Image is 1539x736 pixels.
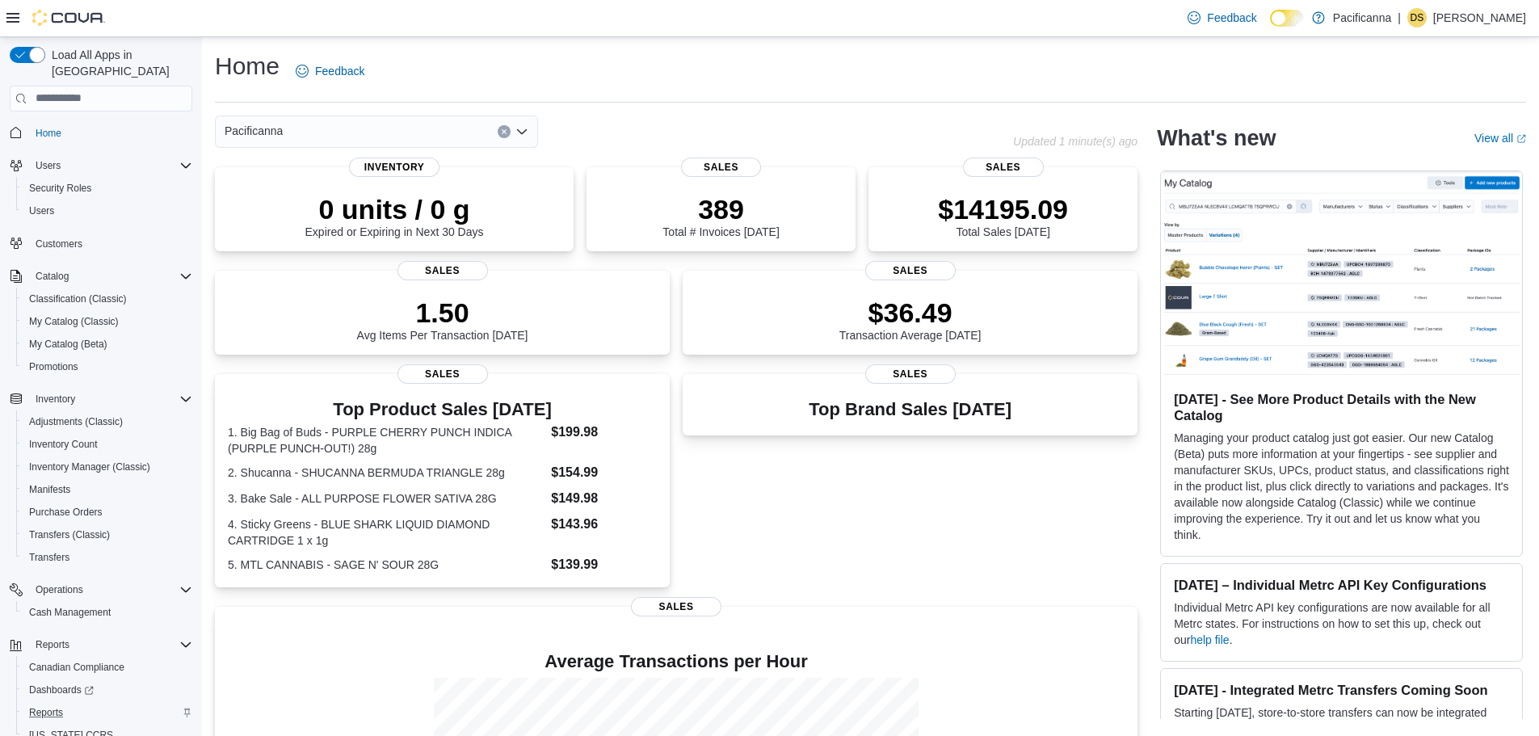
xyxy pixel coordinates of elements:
h2: What's new [1157,125,1276,151]
button: Open list of options [515,125,528,138]
span: Purchase Orders [23,503,192,522]
span: DS [1411,8,1424,27]
p: $36.49 [839,297,982,329]
span: Security Roles [29,182,91,195]
a: Manifests [23,480,77,499]
span: Canadian Compliance [23,658,192,677]
span: Catalog [36,270,69,283]
a: Cash Management [23,603,117,622]
button: Reports [3,633,199,656]
span: Dashboards [23,680,192,700]
div: Total # Invoices [DATE] [662,193,779,238]
h3: Top Brand Sales [DATE] [809,400,1011,419]
button: Reports [29,635,76,654]
h3: [DATE] - See More Product Details with the New Catalog [1174,391,1509,423]
span: Adjustments (Classic) [23,412,192,431]
a: Inventory Manager (Classic) [23,457,157,477]
p: Managing your product catalog just got easier. Our new Catalog (Beta) puts more information at yo... [1174,430,1509,543]
span: Operations [29,580,192,599]
button: Catalog [29,267,75,286]
p: Pacificanna [1333,8,1391,27]
button: Clear input [498,125,511,138]
span: Feedback [315,63,364,79]
button: Customers [3,232,199,255]
span: Transfers [29,551,69,564]
span: Reports [29,635,192,654]
span: Cash Management [23,603,192,622]
dd: $143.96 [551,515,657,534]
a: Classification (Classic) [23,289,133,309]
span: Inventory [29,389,192,409]
button: Operations [3,578,199,601]
p: | [1398,8,1401,27]
button: Manifests [16,478,199,501]
span: My Catalog (Classic) [23,312,192,331]
span: My Catalog (Beta) [29,338,107,351]
button: Catalog [3,265,199,288]
button: Purchase Orders [16,501,199,524]
a: My Catalog (Classic) [23,312,125,331]
dt: 4. Sticky Greens - BLUE SHARK LIQUID DIAMOND CARTRIDGE 1 x 1g [228,516,545,549]
button: Security Roles [16,177,199,200]
a: Transfers (Classic) [23,525,116,545]
a: Inventory Count [23,435,104,454]
button: Users [29,156,67,175]
button: Reports [16,701,199,724]
span: Adjustments (Classic) [29,415,123,428]
a: Feedback [289,55,371,87]
span: Sales [631,597,721,616]
p: 1.50 [357,297,528,329]
p: 389 [662,193,779,225]
span: Sales [963,158,1044,177]
span: Operations [36,583,83,596]
span: Sales [397,261,488,280]
span: Users [36,159,61,172]
button: My Catalog (Beta) [16,333,199,355]
span: Purchase Orders [29,506,103,519]
span: Dashboards [29,683,94,696]
span: Classification (Classic) [29,292,127,305]
p: 0 units / 0 g [305,193,484,225]
a: Purchase Orders [23,503,109,522]
span: Inventory Manager (Classic) [29,461,150,473]
button: Inventory [3,388,199,410]
span: Inventory [349,158,439,177]
a: Users [23,201,61,221]
a: Transfers [23,548,76,567]
p: Updated 1 minute(s) ago [1013,135,1137,148]
a: View allExternal link [1474,132,1526,145]
img: Cova [32,10,105,26]
p: $14195.09 [938,193,1068,225]
h3: Top Product Sales [DATE] [228,400,657,419]
span: Transfers (Classic) [29,528,110,541]
h3: [DATE] – Individual Metrc API Key Configurations [1174,577,1509,593]
button: Operations [29,580,90,599]
span: Load All Apps in [GEOGRAPHIC_DATA] [45,47,192,79]
button: Transfers (Classic) [16,524,199,546]
button: Canadian Compliance [16,656,199,679]
a: Promotions [23,357,85,376]
span: Canadian Compliance [29,661,124,674]
button: Cash Management [16,601,199,624]
span: My Catalog (Beta) [23,334,192,354]
a: Home [29,124,68,143]
span: Inventory Count [23,435,192,454]
div: Transaction Average [DATE] [839,297,982,342]
button: Inventory [29,389,82,409]
p: Individual Metrc API key configurations are now available for all Metrc states. For instructions ... [1174,599,1509,648]
div: Expired or Expiring in Next 30 Days [305,193,484,238]
span: Users [23,201,192,221]
span: Home [36,127,61,140]
dt: 1. Big Bag of Buds - PURPLE CHERRY PUNCH INDICA (PURPLE PUNCH-OUT!) 28g [228,424,545,456]
span: Classification (Classic) [23,289,192,309]
span: Reports [29,706,63,719]
button: Users [3,154,199,177]
span: Inventory [36,393,75,406]
dt: 2. Shucanna - SHUCANNA BERMUDA TRIANGLE 28g [228,465,545,481]
a: Dashboards [16,679,199,701]
a: Canadian Compliance [23,658,131,677]
span: Users [29,204,54,217]
span: My Catalog (Classic) [29,315,119,328]
span: Transfers [23,548,192,567]
a: My Catalog (Beta) [23,334,114,354]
